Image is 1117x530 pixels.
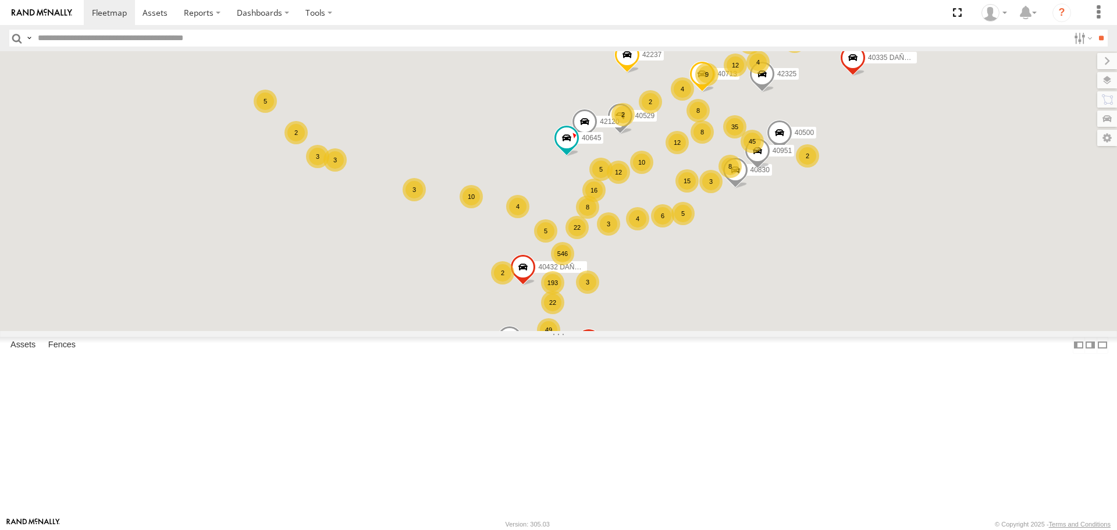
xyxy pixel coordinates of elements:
[691,120,714,144] div: 8
[651,204,674,227] div: 6
[777,70,796,78] span: 42325
[582,134,601,143] span: 40645
[254,90,277,113] div: 5
[491,261,514,284] div: 2
[1052,3,1071,22] i: ?
[995,521,1111,528] div: © Copyright 2025 -
[671,202,695,225] div: 5
[460,185,483,208] div: 10
[403,178,426,201] div: 3
[306,145,329,168] div: 3
[686,99,710,122] div: 8
[977,4,1011,22] div: Caseta Laredo TX
[611,103,635,126] div: 2
[718,155,742,178] div: 8
[1097,130,1117,146] label: Map Settings
[534,219,557,243] div: 5
[323,148,347,172] div: 3
[773,147,792,155] span: 40951
[597,212,620,236] div: 3
[6,518,60,530] a: Visit our Website
[795,129,814,137] span: 40500
[675,169,699,193] div: 15
[12,9,72,17] img: rand-logo.svg
[506,521,550,528] div: Version: 305.03
[24,30,34,47] label: Search Query
[741,130,764,153] div: 45
[695,63,718,86] div: 9
[626,207,649,230] div: 4
[589,158,613,181] div: 5
[639,90,662,113] div: 2
[796,144,819,168] div: 2
[1097,337,1108,354] label: Hide Summary Table
[746,51,770,74] div: 4
[642,51,661,59] span: 42237
[551,242,574,265] div: 546
[1073,337,1084,354] label: Dock Summary Table to the Left
[1069,30,1094,47] label: Search Filter Options
[607,161,630,184] div: 12
[600,118,619,126] span: 42120
[1049,521,1111,528] a: Terms and Conditions
[671,77,694,101] div: 4
[630,151,653,174] div: 10
[666,131,689,154] div: 12
[635,112,654,120] span: 40529
[723,115,746,138] div: 35
[750,166,770,174] span: 40830
[538,264,589,272] span: 40432 DAÑADO
[541,291,564,314] div: 22
[699,170,723,193] div: 3
[5,337,41,354] label: Assets
[541,271,564,294] div: 193
[506,195,529,218] div: 4
[565,216,589,239] div: 22
[576,271,599,294] div: 3
[582,179,606,202] div: 16
[1084,337,1096,354] label: Dock Summary Table to the Right
[868,54,919,62] span: 40335 DAÑADO
[576,195,599,219] div: 8
[42,337,81,354] label: Fences
[284,121,308,144] div: 2
[537,318,560,342] div: 49
[724,54,747,77] div: 12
